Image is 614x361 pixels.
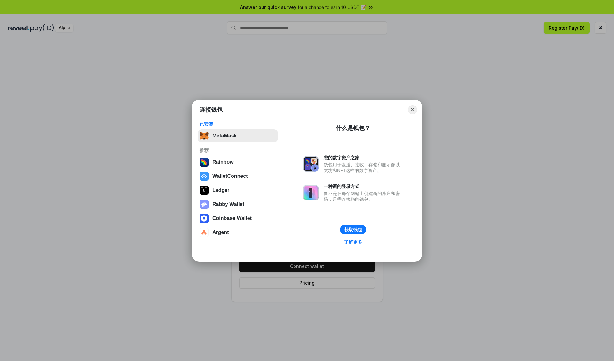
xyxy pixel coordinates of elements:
[324,155,403,161] div: 您的数字资产之家
[324,184,403,189] div: 一种新的登录方式
[336,124,370,132] div: 什么是钱包？
[212,201,244,207] div: Rabby Wallet
[340,238,366,246] a: 了解更多
[340,225,366,234] button: 获取钱包
[344,239,362,245] div: 了解更多
[198,226,278,239] button: Argent
[200,121,276,127] div: 已安装
[200,106,223,114] h1: 连接钱包
[324,191,403,202] div: 而不是在每个网站上创建新的账户和密码，只需连接您的钱包。
[200,147,276,153] div: 推荐
[303,156,319,172] img: svg+xml,%3Csvg%20xmlns%3D%22http%3A%2F%2Fwww.w3.org%2F2000%2Fsvg%22%20fill%3D%22none%22%20viewBox...
[200,228,209,237] img: svg+xml,%3Csvg%20width%3D%2228%22%20height%3D%2228%22%20viewBox%3D%220%200%2028%2028%22%20fill%3D...
[200,158,209,167] img: svg+xml,%3Csvg%20width%3D%22120%22%20height%3D%22120%22%20viewBox%3D%220%200%20120%20120%22%20fil...
[198,184,278,197] button: Ledger
[344,227,362,232] div: 获取钱包
[200,172,209,181] img: svg+xml,%3Csvg%20width%3D%2228%22%20height%3D%2228%22%20viewBox%3D%220%200%2028%2028%22%20fill%3D...
[200,131,209,140] img: svg+xml,%3Csvg%20fill%3D%22none%22%20height%3D%2233%22%20viewBox%3D%220%200%2035%2033%22%20width%...
[200,186,209,195] img: svg+xml,%3Csvg%20xmlns%3D%22http%3A%2F%2Fwww.w3.org%2F2000%2Fsvg%22%20width%3D%2228%22%20height%3...
[200,214,209,223] img: svg+xml,%3Csvg%20width%3D%2228%22%20height%3D%2228%22%20viewBox%3D%220%200%2028%2028%22%20fill%3D...
[212,173,248,179] div: WalletConnect
[198,198,278,211] button: Rabby Wallet
[212,216,252,221] div: Coinbase Wallet
[198,129,278,142] button: MetaMask
[324,162,403,173] div: 钱包用于发送、接收、存储和显示像以太坊和NFT这样的数字资产。
[212,133,237,139] div: MetaMask
[212,187,229,193] div: Ledger
[198,156,278,169] button: Rainbow
[198,212,278,225] button: Coinbase Wallet
[200,200,209,209] img: svg+xml,%3Csvg%20xmlns%3D%22http%3A%2F%2Fwww.w3.org%2F2000%2Fsvg%22%20fill%3D%22none%22%20viewBox...
[198,170,278,183] button: WalletConnect
[408,105,417,114] button: Close
[212,159,234,165] div: Rainbow
[303,185,319,200] img: svg+xml,%3Csvg%20xmlns%3D%22http%3A%2F%2Fwww.w3.org%2F2000%2Fsvg%22%20fill%3D%22none%22%20viewBox...
[212,230,229,235] div: Argent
